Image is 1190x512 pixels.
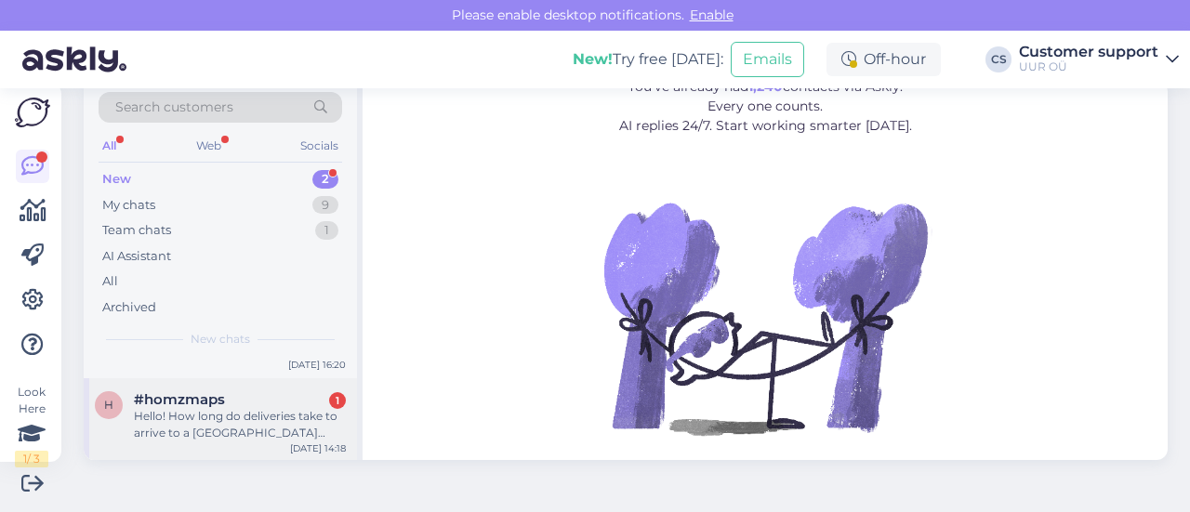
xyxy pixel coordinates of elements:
[290,441,346,455] div: [DATE] 14:18
[297,134,342,158] div: Socials
[598,151,932,485] img: No Chat active
[315,221,338,240] div: 1
[191,331,250,348] span: New chats
[104,398,113,412] span: h
[102,170,131,189] div: New
[102,247,171,266] div: AI Assistant
[134,408,346,441] div: Hello! How long do deliveries take to arrive to a [GEOGRAPHIC_DATA] address? Thank you!
[102,272,118,291] div: All
[288,358,346,372] div: [DATE] 16:20
[102,221,171,240] div: Team chats
[99,134,120,158] div: All
[1019,45,1158,59] div: Customer support
[731,42,804,77] button: Emails
[15,451,48,467] div: 1 / 3
[329,392,346,409] div: 1
[312,170,338,189] div: 2
[312,196,338,215] div: 9
[519,77,1012,136] p: You’ve already had contacts via Askly. Every one counts. AI replies 24/7. Start working smarter [...
[573,48,723,71] div: Try free [DATE]:
[15,98,50,127] img: Askly Logo
[573,50,613,68] b: New!
[192,134,225,158] div: Web
[684,7,739,23] span: Enable
[1019,45,1179,74] a: Customer supportUUR OÜ
[15,384,48,467] div: Look Here
[102,298,156,317] div: Archived
[115,98,233,117] span: Search customers
[826,43,941,76] div: Off-hour
[134,391,225,408] span: #homzmaps
[102,196,155,215] div: My chats
[985,46,1011,72] div: CS
[1019,59,1158,74] div: UUR OÜ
